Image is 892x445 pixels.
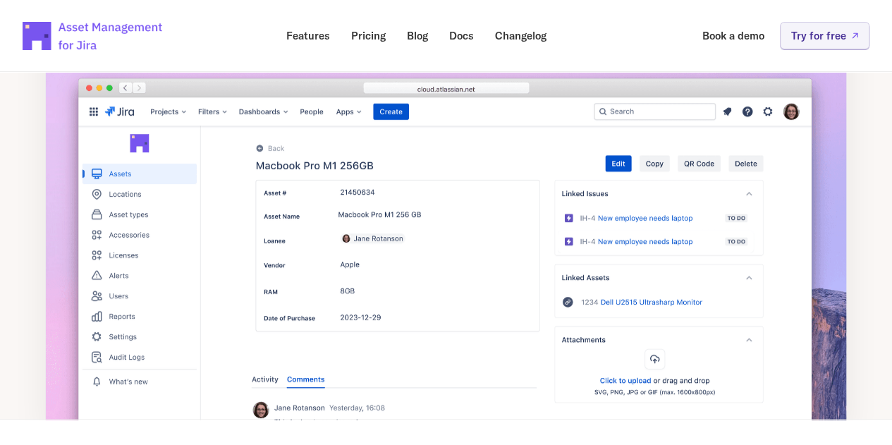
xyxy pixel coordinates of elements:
[407,30,428,41] p: Blog
[780,22,869,49] a: Try for free
[397,22,438,49] a: Blog
[45,35,847,443] img: App
[341,22,396,49] a: Pricing
[495,30,546,41] p: Changelog
[439,22,484,49] a: Docs
[351,30,386,41] p: Pricing
[449,30,474,41] p: Docs
[692,22,774,49] a: Book a demo
[791,30,846,41] p: Try for free
[702,30,764,41] p: Book a demo
[286,30,330,41] p: Features
[485,22,556,49] a: Changelog
[276,22,340,49] a: Features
